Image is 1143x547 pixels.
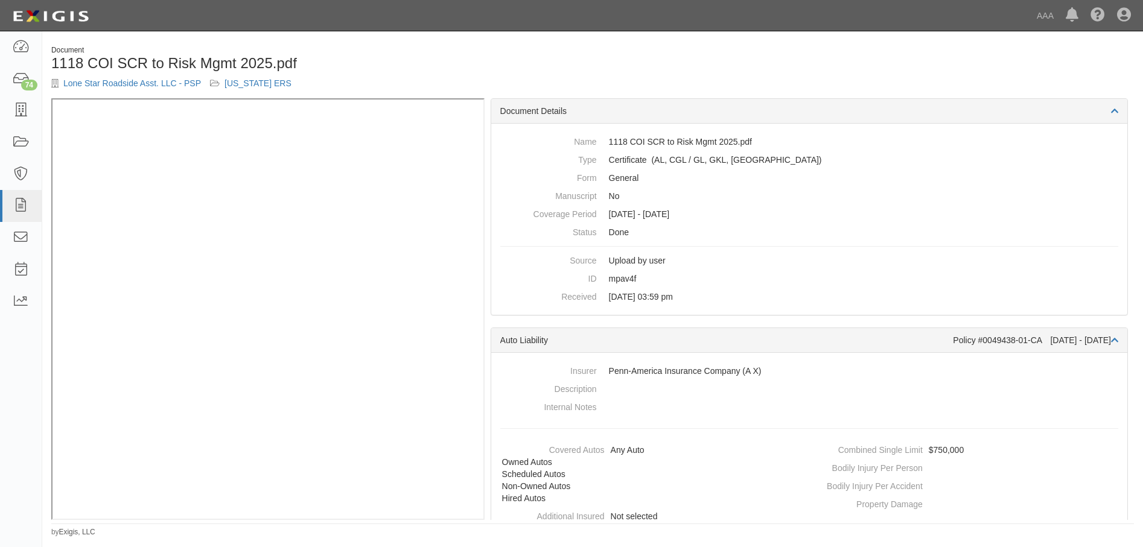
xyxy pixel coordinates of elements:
[51,55,584,71] h1: 1118 COI SCR to Risk Mgmt 2025.pdf
[500,133,597,148] dt: Name
[500,270,597,285] dt: ID
[500,151,1118,169] dd: Auto Liability Commercial General Liability / Garage Liability Garage Keepers Liability On-Hook
[496,507,804,525] dd: Not selected
[500,151,597,166] dt: Type
[21,80,37,90] div: 74
[496,507,605,522] dt: Additional Insured
[500,288,597,303] dt: Received
[59,528,95,536] a: Exigis, LLC
[491,99,1127,124] div: Document Details
[500,169,597,184] dt: Form
[9,5,92,27] img: logo-5460c22ac91f19d4615b14bd174203de0afe785f0fc80cf4dbbc73dc1793850b.png
[500,251,1118,270] dd: Upload by user
[500,288,1118,306] dd: [DATE] 03:59 pm
[500,270,1118,288] dd: mpav4f
[51,527,95,537] small: by
[814,441,923,456] dt: Combined Single Limit
[500,205,1118,223] dd: [DATE] - [DATE]
[500,334,954,346] div: Auto Liability
[51,45,584,55] div: Document
[814,441,1122,459] dd: $750,000
[500,398,597,413] dt: Internal Notes
[500,251,597,267] dt: Source
[63,78,201,88] a: Lone Star Roadside Asst. LLC - PSP
[814,495,923,510] dt: Property Damage
[500,362,597,377] dt: Insurer
[953,334,1118,346] div: Policy #0049438-01-CA [DATE] - [DATE]
[500,223,597,238] dt: Status
[814,477,923,492] dt: Bodily Injury Per Accident
[500,362,1118,380] dd: Penn-America Insurance Company (A X)
[496,441,605,456] dt: Covered Autos
[500,187,1118,205] dd: No
[500,169,1118,187] dd: General
[1090,8,1105,23] i: Help Center - Complianz
[224,78,291,88] a: [US_STATE] ERS
[496,441,804,507] dd: Any Auto, Owned Autos, Scheduled Autos, Non-Owned Autos, Hired Autos
[500,205,597,220] dt: Coverage Period
[500,223,1118,241] dd: Done
[500,187,597,202] dt: Manuscript
[1031,4,1060,28] a: AAA
[814,459,923,474] dt: Bodily Injury Per Person
[500,133,1118,151] dd: 1118 COI SCR to Risk Mgmt 2025.pdf
[500,380,597,395] dt: Description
